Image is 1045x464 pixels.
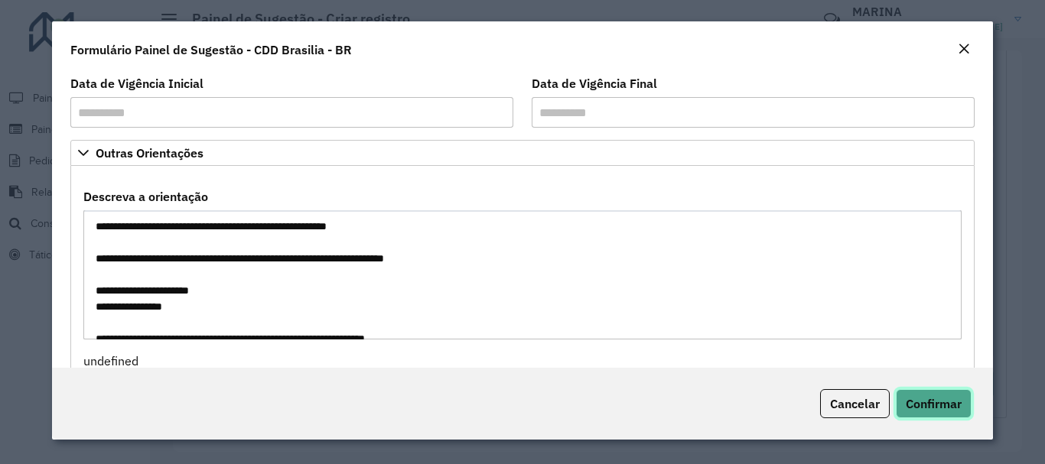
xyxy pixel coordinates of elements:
span: Cancelar [830,396,880,411]
label: Descreva a orientação [83,187,208,206]
em: Fechar [958,43,970,55]
label: Data de Vigência Inicial [70,74,203,92]
button: Close [953,40,975,60]
button: Cancelar [820,389,890,418]
span: Confirmar [906,396,962,411]
label: Data de Vigência Final [532,74,657,92]
span: undefined [83,353,138,368]
button: Confirmar [896,389,972,418]
h4: Formulário Painel de Sugestão - CDD Brasilia - BR [70,41,352,59]
span: Outras Orientações [96,147,203,159]
a: Outras Orientações [70,140,974,166]
div: Outras Orientações [70,166,974,378]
